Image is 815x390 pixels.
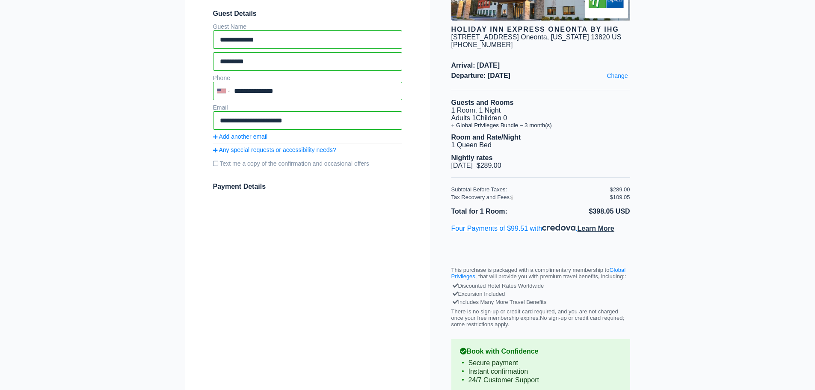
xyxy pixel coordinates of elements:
[451,62,630,69] span: Arrival: [DATE]
[451,99,514,106] b: Guests and Rooms
[610,194,630,200] div: $109.05
[451,194,610,200] div: Tax Recovery and Fees:
[612,33,621,41] span: US
[451,308,630,327] p: There is no sign-up or credit card required, and you are not charged once your free membership ex...
[451,267,626,280] a: Global Privileges
[460,376,622,384] li: 24/7 Customer Support
[460,359,622,367] li: Secure payment
[451,107,630,114] li: 1 Room, 1 Night
[213,23,247,30] label: Guest Name
[476,114,507,122] span: Children 0
[541,206,630,217] li: $398.05 USD
[453,290,628,298] div: Excursion Included
[451,114,630,122] li: Adults 1
[451,154,493,161] b: Nightly rates
[451,134,521,141] b: Room and Rate/Night
[578,225,614,232] span: Learn More
[451,33,519,41] div: [STREET_ADDRESS]
[451,206,541,217] li: Total for 1 Room:
[213,133,402,140] a: Add another email
[451,141,630,149] li: 1 Queen Bed
[211,194,404,386] iframe: Secure payment input frame
[453,298,628,306] div: Includes Many More Travel Benefits
[460,367,622,376] li: Instant confirmation
[451,225,614,232] span: Four Payments of $99.51 with .
[213,146,402,153] a: Any special requests or accessibility needs?
[551,33,589,41] span: [US_STATE]
[451,72,630,80] span: Departure: [DATE]
[451,267,630,280] p: This purchase is packaged with a complimentary membership to , that will provide you with premium...
[451,41,630,49] div: [PHONE_NUMBER]
[521,33,549,41] span: Oneonta,
[453,282,628,290] div: Discounted Hotel Rates Worldwide
[605,70,630,81] a: Change
[213,10,402,18] span: Guest Details
[451,225,614,232] a: Four Payments of $99.51 with.Learn More
[213,74,230,81] label: Phone
[451,122,630,128] li: + Global Privileges Bundle – 3 month(s)
[591,33,610,41] span: 13820
[610,186,630,193] div: $289.00
[460,348,622,355] b: Book with Confidence
[451,240,630,249] iframe: PayPal Message 1
[451,26,630,33] div: Holiday Inn Express Oneonta by IHG
[213,157,402,170] label: Text me a copy of the confirmation and occasional offers
[213,104,228,111] label: Email
[451,186,610,193] div: Subtotal Before Taxes:
[451,315,625,327] span: No sign-up or credit card required; some restrictions apply.
[213,183,266,190] span: Payment Details
[214,83,232,99] div: United States: +1
[451,162,501,169] span: [DATE] $289.00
